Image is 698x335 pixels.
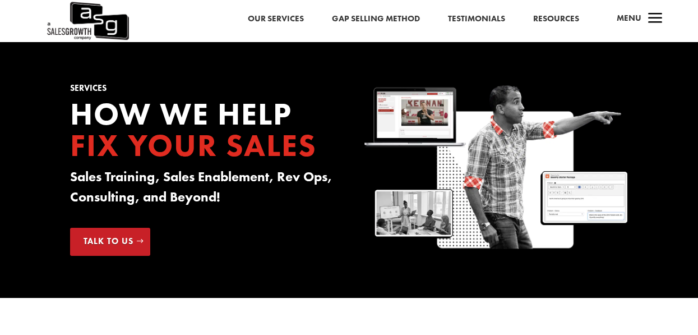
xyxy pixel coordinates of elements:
span: Menu [617,12,641,24]
a: Gap Selling Method [332,12,420,26]
span: Fix your Sales [70,125,317,166]
h1: Services [70,84,334,98]
span: a [644,8,667,30]
a: Our Services [248,12,304,26]
h3: Sales Training, Sales Enablement, Rev Ops, Consulting, and Beyond! [70,167,334,213]
a: Talk to Us [70,228,150,256]
h2: How we Help [70,98,334,167]
img: Sales Growth Keenan [364,84,628,252]
a: Resources [533,12,579,26]
a: Testimonials [448,12,505,26]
